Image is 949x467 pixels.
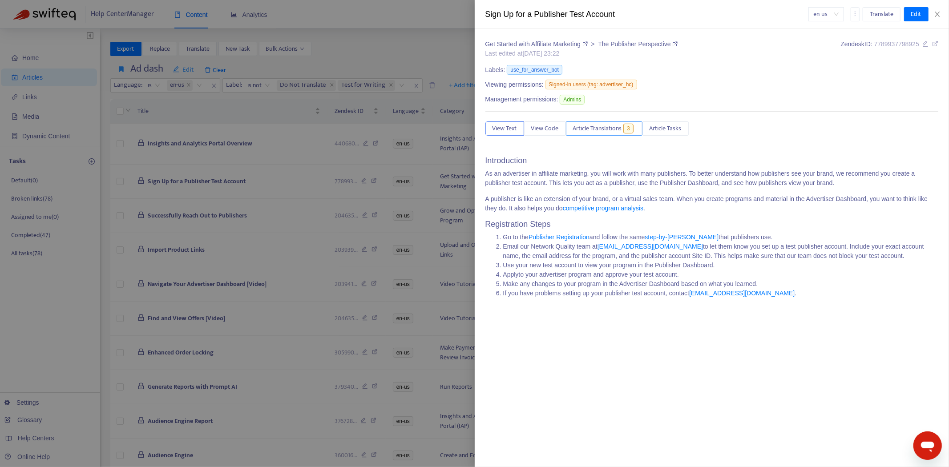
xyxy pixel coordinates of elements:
[485,169,939,188] p: As an advertiser in affiliate marketing, you will work with many publishers. To better understand...
[642,121,689,136] button: Article Tasks
[529,233,590,241] a: Publisher Registration
[870,9,893,19] span: Translate
[503,242,939,261] li: Email our Network Quality team at to let them know you set up a test publisher account. Include y...
[503,261,939,270] li: Use your new test account to view your program in the Publisher Dashboard.
[904,7,929,21] button: Edit
[840,40,938,58] div: Zendesk ID:
[650,124,682,133] span: Article Tasks
[507,65,562,75] span: use_for_answer_bot
[503,271,519,278] span: Apply
[524,121,566,136] button: View Code
[545,80,637,89] span: Signed-in users (tag: advertiser_hc)
[485,121,524,136] button: View Text
[852,11,858,17] span: more
[851,7,860,21] button: more
[814,8,839,21] span: en-us
[485,194,939,213] p: A publisher is like an extension of your brand, or a virtual sales team. When you create programs...
[503,289,939,298] li: If you have problems setting up your publisher test account, contact .
[566,121,642,136] button: Article Translations3
[598,40,678,48] a: The Publisher Perspective
[913,431,942,460] iframe: Button to launch messaging window
[503,270,939,279] li: to your advertiser program and approve your test account.
[531,124,559,133] span: View Code
[645,233,719,241] a: step-by-[PERSON_NAME]
[863,7,901,21] button: Translate
[573,124,622,133] span: Article Translations
[874,40,919,48] span: 7789937798925
[485,40,678,49] div: >
[689,290,795,297] a: [EMAIL_ADDRESS][DOMAIN_NAME]
[931,10,944,19] button: Close
[493,124,517,133] span: View Text
[485,8,808,20] div: Sign Up for a Publisher Test Account
[623,124,634,133] span: 3
[485,65,505,75] span: Labels:
[485,40,590,48] a: Get Started with Affiliate Marketing
[485,156,939,166] h3: Introduction
[911,9,921,19] span: Edit
[563,205,643,212] a: competitive program analysis
[485,49,678,58] div: Last edited at [DATE] 23:22
[485,220,939,229] h3: Registration Steps
[503,279,939,289] li: Make any changes to your program in the Advertiser Dashboard based on what you learned.
[934,11,941,18] span: close
[485,80,544,89] span: Viewing permissions:
[598,243,703,250] a: [EMAIL_ADDRESS][DOMAIN_NAME]
[485,95,558,104] span: Management permissions:
[503,233,939,242] li: Go to the and follow the same that publishers use.
[560,95,585,105] span: Admins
